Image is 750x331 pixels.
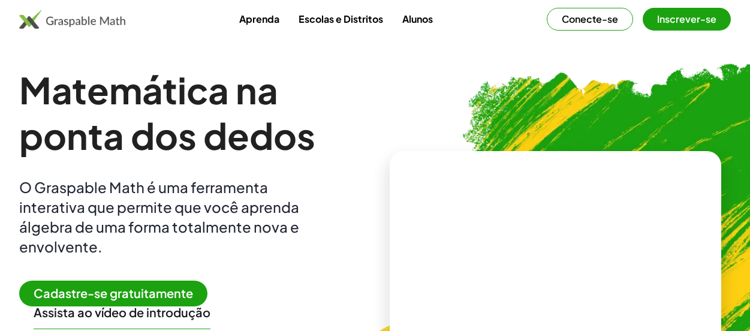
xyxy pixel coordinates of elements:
a: Aprenda [230,8,289,30]
button: Inscrever-se [643,8,731,31]
font: Conecte-se [562,13,618,25]
font: O Graspable Math é uma ferramenta interativa que permite que você aprenda álgebra de uma forma to... [19,178,299,255]
font: Aprenda [239,13,279,25]
button: Conecte-se [547,8,633,31]
font: Escolas e Distritos [299,13,383,25]
font: Inscrever-se [657,13,716,25]
font: Matemática na ponta dos dedos [19,67,315,158]
button: Assista ao vídeo de introdução [34,305,210,320]
video: O que é isso? Isto é notação matemática dinâmica. A notação matemática dinâmica desempenha um pap... [465,203,645,293]
a: Alunos [393,8,442,30]
a: Escolas e Distritos [289,8,393,30]
font: Alunos [402,13,433,25]
font: Cadastre-se gratuitamente [34,285,193,300]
